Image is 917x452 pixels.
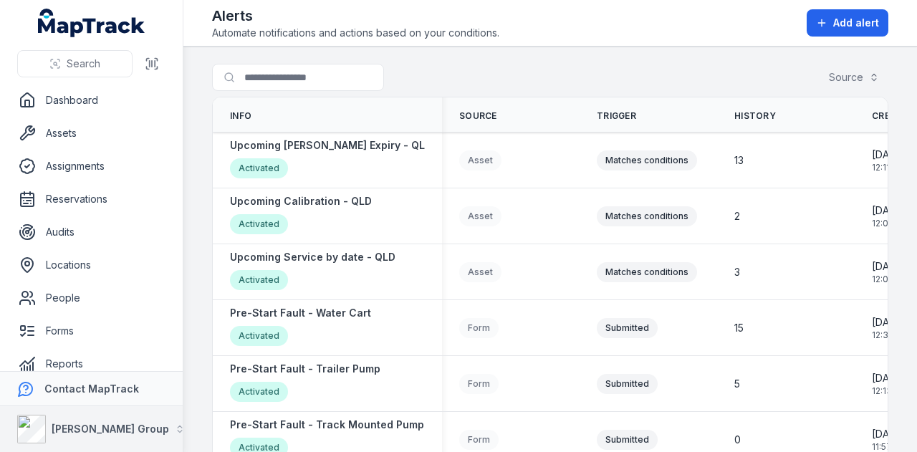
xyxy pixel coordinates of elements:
[52,423,169,435] strong: [PERSON_NAME] Group
[230,250,395,264] strong: Upcoming Service by date - QLD
[597,262,697,282] div: Matches conditions
[230,194,372,208] strong: Upcoming Calibration - QLD
[11,152,171,181] a: Assignments
[872,371,908,397] time: 22/05/2025, 12:13:06 pm
[230,250,395,294] a: Upcoming Service by date - QLDActivated
[872,371,908,385] span: [DATE]
[597,430,658,450] div: Submitted
[230,270,288,290] div: Activated
[230,418,424,432] strong: Pre-Start Fault - Track Mounted Pump
[230,138,432,182] a: Upcoming [PERSON_NAME] Expiry - QLDActivated
[734,433,741,447] span: 0
[459,374,499,394] div: Form
[230,214,288,234] div: Activated
[459,262,501,282] div: Asset
[230,306,371,350] a: Pre-Start Fault - Water CartActivated
[872,203,910,218] span: [DATE]
[459,318,499,338] div: Form
[597,318,658,338] div: Submitted
[872,259,910,285] time: 03/07/2025, 12:06:04 pm
[807,9,888,37] button: Add alert
[734,377,740,391] span: 5
[833,16,879,30] span: Add alert
[230,194,372,238] a: Upcoming Calibration - QLDActivated
[872,218,910,229] span: 12:09 pm
[872,315,909,330] span: [DATE]
[38,9,145,37] a: MapTrack
[872,148,906,162] span: [DATE]
[872,148,906,173] time: 03/07/2025, 12:11:30 pm
[17,50,133,77] button: Search
[597,110,636,122] span: Trigger
[11,218,171,246] a: Audits
[734,321,744,335] span: 15
[11,185,171,213] a: Reservations
[872,385,908,397] span: 12:13 pm
[212,6,499,26] h2: Alerts
[872,315,909,341] time: 22/05/2025, 12:35:35 pm
[872,259,910,274] span: [DATE]
[230,326,288,346] div: Activated
[734,265,740,279] span: 3
[734,110,776,122] span: History
[67,57,100,71] span: Search
[11,251,171,279] a: Locations
[459,206,501,226] div: Asset
[11,119,171,148] a: Assets
[230,362,380,405] a: Pre-Start Fault - Trailer PumpActivated
[734,153,744,168] span: 13
[230,362,380,376] strong: Pre-Start Fault - Trailer Pump
[459,110,497,122] span: Source
[11,317,171,345] a: Forms
[230,158,288,178] div: Activated
[872,330,909,341] span: 12:35 pm
[597,150,697,170] div: Matches conditions
[230,382,288,402] div: Activated
[734,209,740,223] span: 2
[872,203,910,229] time: 03/07/2025, 12:09:11 pm
[230,306,371,320] strong: Pre-Start Fault - Water Cart
[44,383,139,395] strong: Contact MapTrack
[597,374,658,394] div: Submitted
[459,150,501,170] div: Asset
[872,162,906,173] span: 12:11 pm
[11,350,171,378] a: Reports
[459,430,499,450] div: Form
[872,427,907,441] span: [DATE]
[230,110,251,122] span: Info
[212,26,499,40] span: Automate notifications and actions based on your conditions.
[820,64,888,91] button: Source
[11,86,171,115] a: Dashboard
[597,206,697,226] div: Matches conditions
[872,274,910,285] span: 12:06 pm
[11,284,171,312] a: People
[230,138,432,153] strong: Upcoming [PERSON_NAME] Expiry - QLD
